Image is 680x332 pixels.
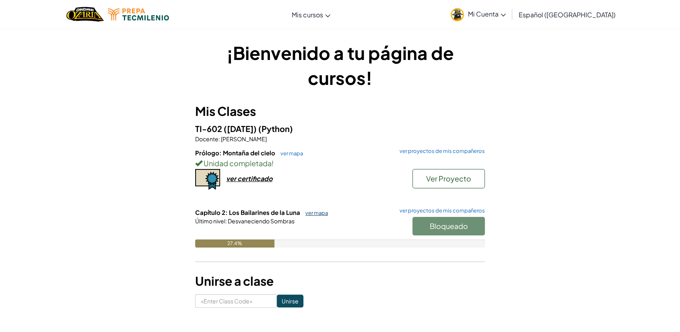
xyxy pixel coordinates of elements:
[195,135,218,142] span: Docente
[225,217,227,225] span: :
[66,6,104,23] a: Ozaria by CodeCombat logo
[195,272,485,290] h3: Unirse a clase
[195,239,274,247] div: 27.4%
[468,10,506,18] span: Mi Cuenta
[451,8,464,21] img: avatar
[195,169,220,190] img: certificate-icon.png
[412,169,485,188] button: Ver Proyecto
[66,6,104,23] img: Home
[195,217,225,225] span: Último nivel
[195,102,485,120] h3: Mis Clases
[195,174,272,183] a: ver certificado
[272,159,274,168] span: !
[515,4,620,25] a: Español ([GEOGRAPHIC_DATA])
[396,208,485,213] a: ver proyectos de mis compañeros
[202,159,272,168] span: Unidad completada
[195,208,301,216] span: Capítulo 2: Los Bailarines de la Luna
[108,8,169,21] img: Tecmilenio logo
[195,294,277,308] input: <Enter Class Code>
[218,135,220,142] span: :
[258,124,293,134] span: (Python)
[426,174,471,183] span: Ver Proyecto
[226,174,272,183] div: ver certificado
[276,150,303,157] a: ver mapa
[227,217,295,225] span: Desvaneciendo Sombras
[519,10,616,19] span: Español ([GEOGRAPHIC_DATA])
[195,149,276,157] span: Prólogo: Montaña del cielo
[447,2,510,27] a: Mi Cuenta
[301,210,328,216] a: ver mapa
[220,135,267,142] span: [PERSON_NAME]
[396,148,485,154] a: ver proyectos de mis compañeros
[195,124,258,134] span: TI-602 ([DATE])
[195,40,485,90] h1: ¡Bienvenido a tu página de cursos!
[288,4,334,25] a: Mis cursos
[277,295,303,307] input: Unirse
[292,10,323,19] span: Mis cursos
